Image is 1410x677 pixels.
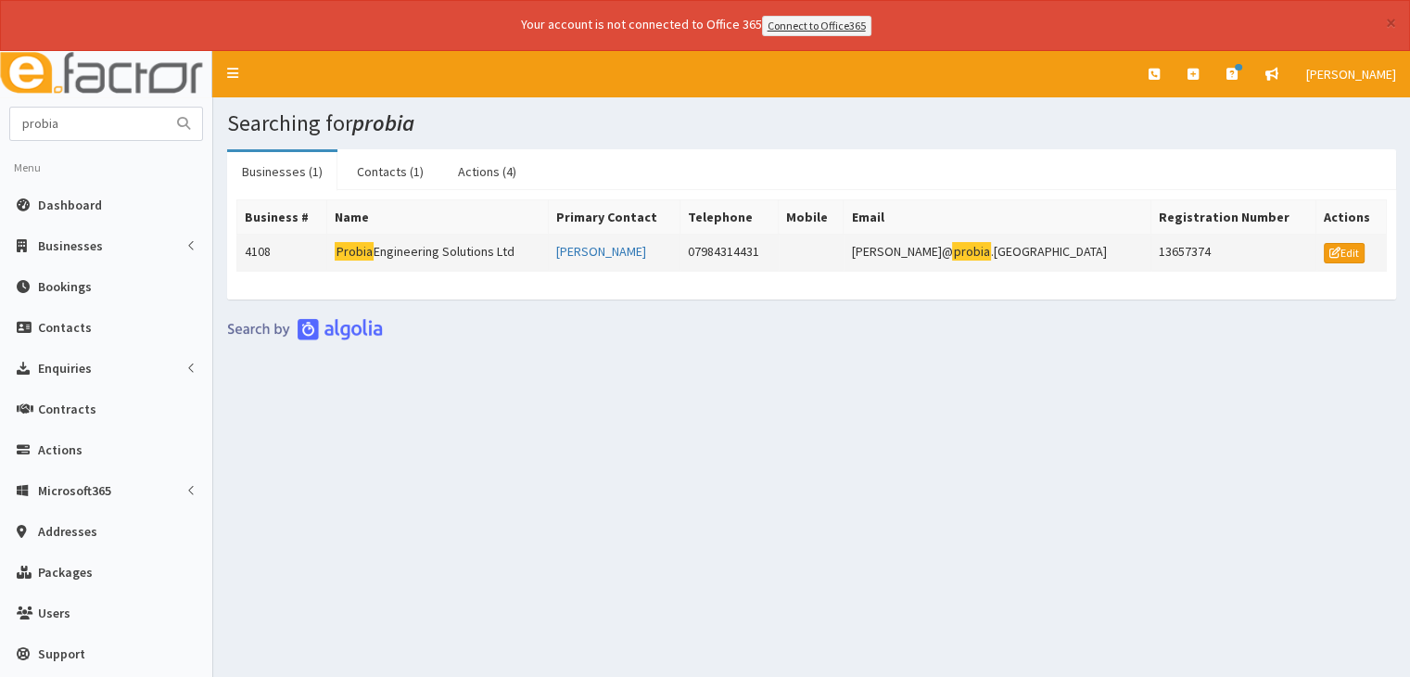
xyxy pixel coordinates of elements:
[680,234,779,271] td: 07984314431
[844,199,1150,234] th: Email
[443,152,531,191] a: Actions (4)
[352,109,414,137] i: probia
[779,199,844,234] th: Mobile
[38,197,102,213] span: Dashboard
[38,564,93,581] span: Packages
[38,319,92,336] span: Contacts
[680,199,779,234] th: Telephone
[237,234,327,271] td: 4108
[1306,66,1396,83] span: [PERSON_NAME]
[1386,13,1396,32] button: ×
[38,401,96,417] span: Contracts
[38,360,92,377] span: Enquiries
[227,111,1396,135] h1: Searching for
[1324,243,1365,263] a: Edit
[335,242,374,262] mark: Probia
[154,15,1239,36] div: Your account is not connected to Office 365
[38,278,92,295] span: Bookings
[1150,199,1316,234] th: Registration Number
[38,523,97,540] span: Addresses
[10,108,166,140] input: Search...
[327,234,548,271] td: Engineering Solutions Ltd
[38,605,70,621] span: Users
[327,199,548,234] th: Name
[227,318,383,340] img: search-by-algolia-light-background.png
[38,482,111,499] span: Microsoft365
[762,16,871,36] a: Connect to Office365
[844,234,1150,271] td: [PERSON_NAME]@ .[GEOGRAPHIC_DATA]
[556,243,646,260] a: [PERSON_NAME]
[237,199,327,234] th: Business #
[38,441,83,458] span: Actions
[1150,234,1316,271] td: 13657374
[38,645,85,662] span: Support
[1316,199,1387,234] th: Actions
[1292,51,1410,97] a: [PERSON_NAME]
[548,199,680,234] th: Primary Contact
[38,237,103,254] span: Businesses
[342,152,438,191] a: Contacts (1)
[952,242,991,262] mark: probia
[227,152,337,191] a: Businesses (1)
